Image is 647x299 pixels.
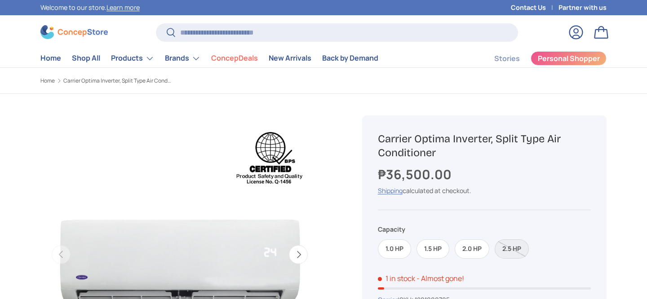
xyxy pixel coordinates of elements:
a: ConcepDeals [211,49,258,67]
a: Contact Us [511,3,558,13]
a: Back by Demand [322,49,378,67]
p: Welcome to our store. [40,3,140,13]
a: New Arrivals [269,49,311,67]
a: Shop All [72,49,100,67]
a: Products [111,49,154,67]
strong: ₱36,500.00 [378,166,454,183]
summary: Brands [160,49,206,67]
a: Carrier Optima Inverter, Split Type Air Conditioner [63,78,171,84]
a: Learn more [106,3,140,12]
nav: Secondary [473,49,607,67]
span: Personal Shopper [538,55,600,62]
nav: Primary [40,49,378,67]
nav: Breadcrumbs [40,77,341,85]
img: ConcepStore [40,25,108,39]
a: Brands [165,49,200,67]
a: Shipping [378,186,403,195]
a: Partner with us [558,3,607,13]
summary: Products [106,49,160,67]
a: Stories [494,50,520,67]
p: - Almost gone! [417,273,464,283]
span: 1 in stock [378,273,415,283]
div: calculated at checkout. [378,186,591,195]
a: Home [40,49,61,67]
h1: Carrier Optima Inverter, Split Type Air Conditioner [378,132,591,160]
a: Home [40,78,55,84]
legend: Capacity [378,224,405,234]
label: Sold out [495,239,529,259]
a: Personal Shopper [531,51,607,66]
